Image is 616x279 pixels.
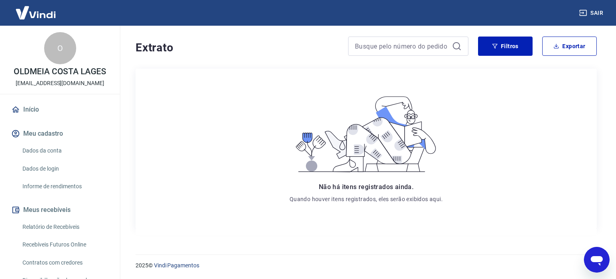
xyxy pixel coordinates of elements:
input: Busque pelo número do pedido [355,40,449,52]
p: OLDMEIA COSTA LAGES [14,67,106,76]
iframe: Botão para abrir a janela de mensagens [584,247,610,273]
span: Não há itens registrados ainda. [319,183,413,191]
h4: Extrato [136,40,338,56]
button: Sair [577,6,606,20]
a: Contratos com credores [19,255,110,271]
div: O [44,32,76,64]
img: Vindi [10,0,62,25]
a: Vindi Pagamentos [154,262,199,269]
button: Meu cadastro [10,125,110,143]
p: Quando houver itens registrados, eles serão exibidos aqui. [290,195,443,203]
a: Informe de rendimentos [19,178,110,195]
a: Dados de login [19,161,110,177]
a: Recebíveis Futuros Online [19,236,110,253]
button: Exportar [542,37,597,56]
p: [EMAIL_ADDRESS][DOMAIN_NAME] [16,79,104,88]
button: Meus recebíveis [10,201,110,219]
p: 2025 © [136,261,597,270]
a: Dados da conta [19,143,110,159]
button: Filtros [478,37,533,56]
a: Início [10,101,110,118]
a: Relatório de Recebíveis [19,219,110,235]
